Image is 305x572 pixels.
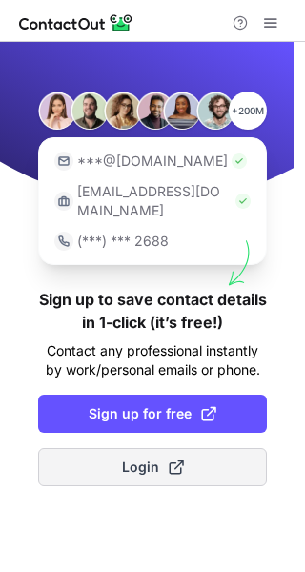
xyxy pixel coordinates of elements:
[163,92,201,130] img: Person #5
[122,458,184,477] span: Login
[89,404,216,423] span: Sign up for free
[38,341,267,379] p: Contact any professional instantly by work/personal emails or phone.
[229,92,267,130] p: +200M
[54,152,73,171] img: https://contactout.com/extension/app/static/media/login-email-icon.f64bce713bb5cd1896fef81aa7b14a...
[54,232,73,251] img: https://contactout.com/extension/app/static/media/login-phone-icon.bacfcb865e29de816d437549d7f4cb...
[38,448,267,486] button: Login
[77,152,228,171] p: ***@[DOMAIN_NAME]
[232,153,247,169] img: Check Icon
[196,92,234,130] img: Person #6
[77,182,232,220] p: [EMAIL_ADDRESS][DOMAIN_NAME]
[38,288,267,334] h1: Sign up to save contact details in 1-click (it’s free!)
[71,92,109,130] img: Person #2
[104,92,142,130] img: Person #3
[38,395,267,433] button: Sign up for free
[19,11,133,34] img: ContactOut v5.3.10
[235,194,251,209] img: Check Icon
[136,92,174,130] img: Person #4
[38,92,76,130] img: Person #1
[54,192,73,211] img: https://contactout.com/extension/app/static/media/login-work-icon.638a5007170bc45168077fde17b29a1...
